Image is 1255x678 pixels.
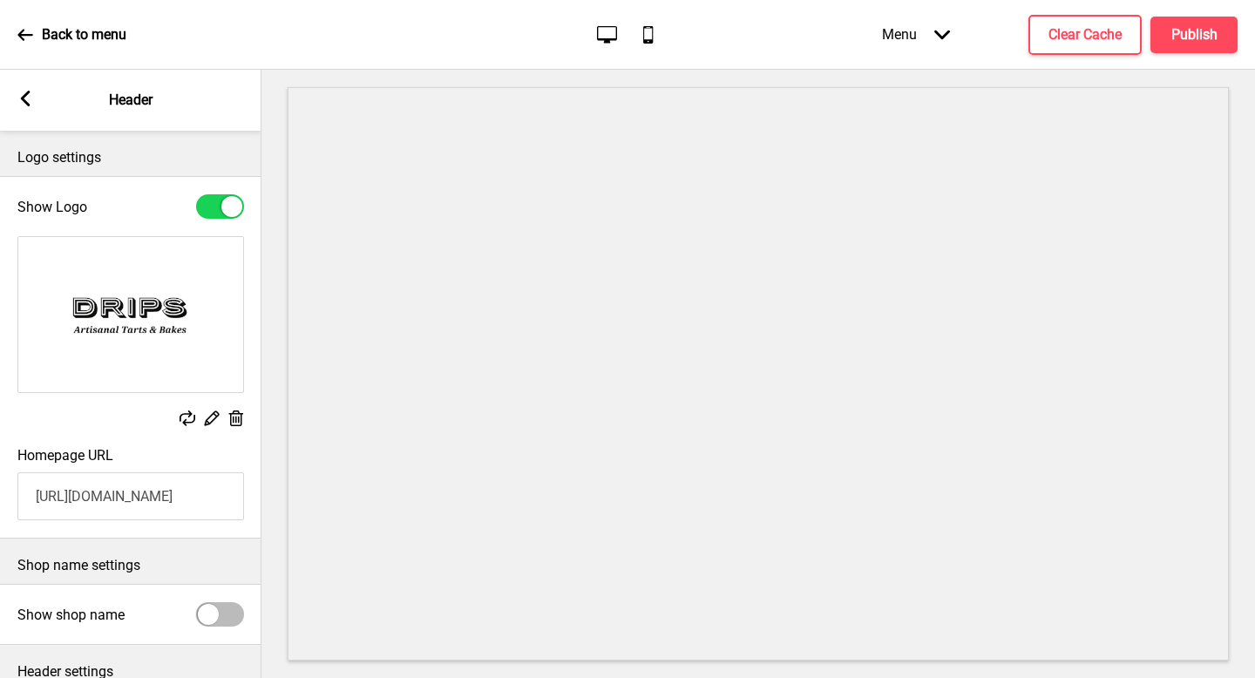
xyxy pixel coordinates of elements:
button: Publish [1150,17,1238,53]
img: Image [18,237,243,392]
label: Show shop name [17,607,125,623]
label: Show Logo [17,199,87,215]
div: Menu [865,9,967,60]
button: Clear Cache [1028,15,1142,55]
h4: Publish [1171,25,1218,44]
p: Header [109,91,153,110]
h4: Clear Cache [1048,25,1122,44]
p: Back to menu [42,25,126,44]
p: Shop name settings [17,556,244,575]
a: Back to menu [17,11,126,58]
label: Homepage URL [17,447,113,464]
p: Logo settings [17,148,244,167]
